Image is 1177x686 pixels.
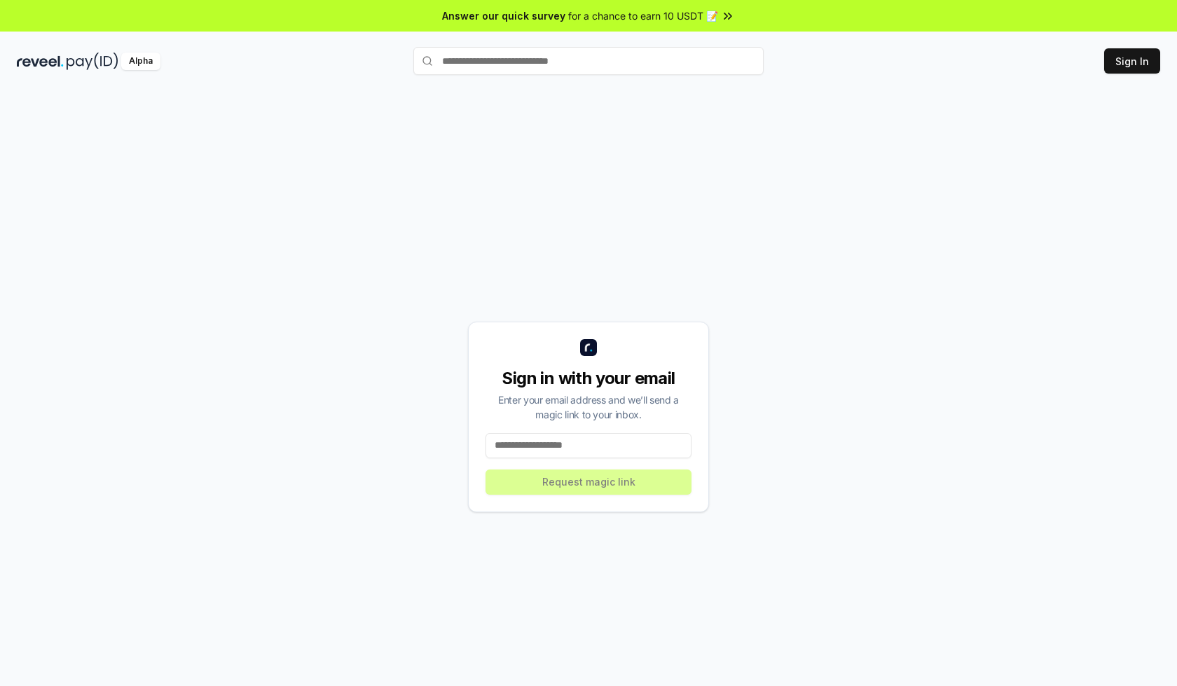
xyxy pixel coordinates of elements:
[580,339,597,356] img: logo_small
[486,367,691,390] div: Sign in with your email
[1104,48,1160,74] button: Sign In
[442,8,565,23] span: Answer our quick survey
[121,53,160,70] div: Alpha
[486,392,691,422] div: Enter your email address and we’ll send a magic link to your inbox.
[17,53,64,70] img: reveel_dark
[568,8,718,23] span: for a chance to earn 10 USDT 📝
[67,53,118,70] img: pay_id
